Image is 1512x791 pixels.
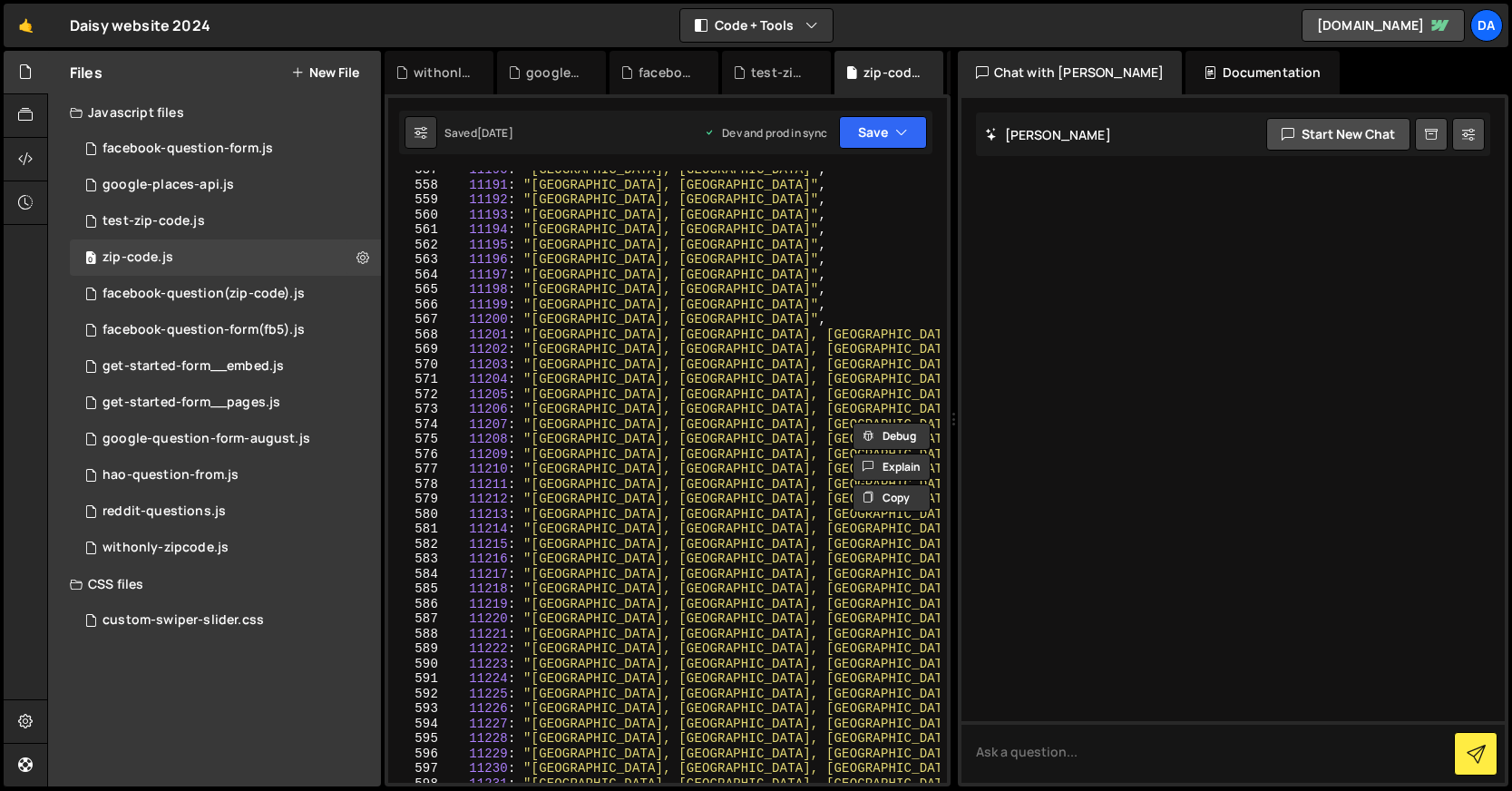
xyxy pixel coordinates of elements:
[102,213,205,229] div: test-zip-code.js
[388,372,450,387] div: 571
[704,125,827,141] div: Dev and prod in sync
[839,116,927,149] button: Save
[388,507,450,522] div: 580
[388,552,450,567] div: 583
[70,457,381,493] div: 5083/23621.js
[388,312,450,327] div: 567
[388,342,450,357] div: 569
[70,312,381,348] div: 5083/43023.js
[853,423,931,450] button: Debug
[388,701,450,717] div: 593
[388,477,450,493] div: 578
[388,402,450,417] div: 573
[388,268,450,283] div: 564
[388,162,450,178] div: 557
[985,126,1111,143] h2: [PERSON_NAME]
[388,417,450,433] div: 574
[388,298,450,313] div: 566
[526,63,584,82] div: google-question-form-august.js
[388,761,450,776] div: 597
[102,467,239,483] div: hao-question-from.js
[102,503,226,520] div: reddit-questions.js
[70,167,381,203] div: 5083/43174.js
[958,51,1183,94] div: Chat with [PERSON_NAME]
[102,141,273,157] div: facebook-question-form.js
[1266,118,1410,151] button: Start new chat
[102,431,310,447] div: google-question-form-august.js
[680,9,833,42] button: Code + Tools
[863,63,922,82] div: zip-code.js
[1185,51,1339,94] div: Documentation
[388,192,450,208] div: 559
[4,4,48,47] a: 🤙
[388,671,450,687] div: 591
[388,747,450,762] div: 596
[388,432,450,447] div: 575
[388,357,450,373] div: 570
[70,385,381,421] div: 5083/9307.js
[388,238,450,253] div: 562
[388,282,450,298] div: 565
[444,125,513,141] div: Saved
[477,125,513,141] div: [DATE]
[102,395,280,411] div: get-started-form__pages.js
[70,276,381,312] div: 5083/37634.js
[388,641,450,657] div: 589
[388,252,450,268] div: 563
[388,581,450,597] div: 585
[388,522,450,537] div: 581
[85,252,96,267] span: 0
[102,177,234,193] div: google-places-api.js
[1470,9,1503,42] a: Da
[102,612,264,629] div: custom-swiper-slider.css
[70,530,381,566] div: 5083/39368.js
[388,492,450,507] div: 579
[102,358,284,375] div: get-started-form__embed.js
[70,15,210,36] div: Daisy website 2024
[388,178,450,193] div: 558
[70,239,381,276] div: 5083/44180.js
[388,611,450,627] div: 587
[70,348,381,385] div: 5083/9311.js
[388,657,450,672] div: 590
[388,327,450,343] div: 568
[414,63,472,82] div: withonly-zipcode.js
[70,63,102,83] h2: Files
[388,537,450,552] div: 582
[70,203,381,239] div: 5083/44181.js
[388,597,450,612] div: 586
[388,687,450,702] div: 592
[751,63,809,82] div: test-zip-code.js
[388,387,450,403] div: 572
[102,322,305,338] div: facebook-question-form(fb5).js
[388,567,450,582] div: 584
[388,208,450,223] div: 560
[102,249,173,266] div: zip-code.js
[853,454,931,481] button: Explain
[70,131,381,167] div: 5083/14236.js
[853,484,931,512] button: Copy
[388,627,450,642] div: 588
[102,540,229,556] div: withonly-zipcode.js
[48,566,381,602] div: CSS files
[388,447,450,463] div: 576
[388,222,450,238] div: 561
[102,286,305,302] div: facebook-question(zip-code).js
[70,602,381,639] div: 5083/23554.css
[1302,9,1465,42] a: [DOMAIN_NAME]
[70,493,381,530] div: 5083/34405.js
[291,65,359,80] button: New File
[48,94,381,131] div: Javascript files
[388,717,450,732] div: 594
[388,731,450,747] div: 595
[70,421,381,457] div: 5083/19348.js
[388,462,450,477] div: 577
[639,63,697,82] div: facebook-question-form.js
